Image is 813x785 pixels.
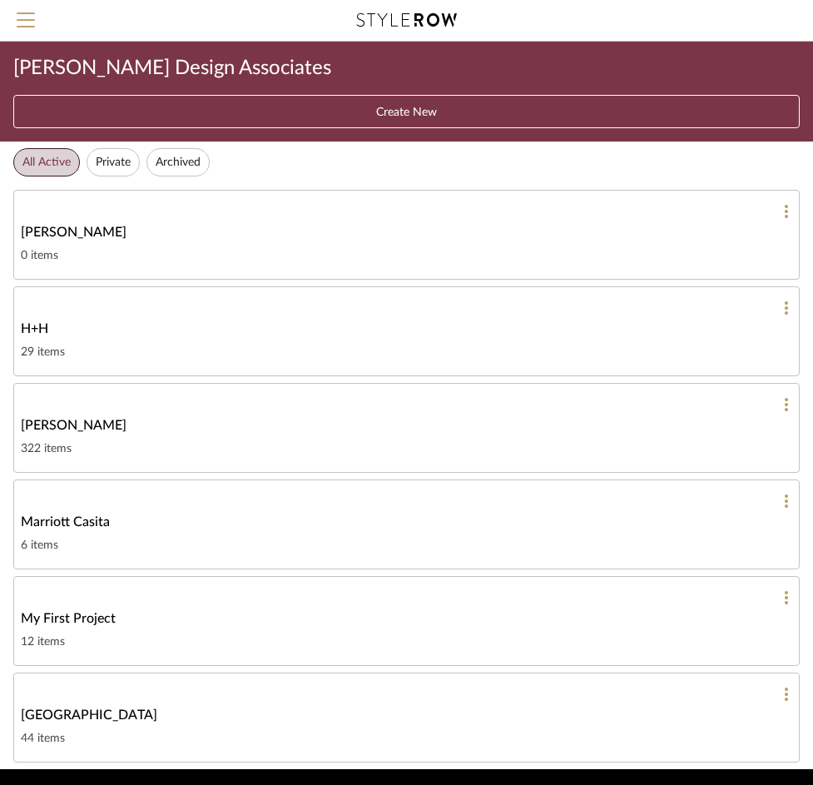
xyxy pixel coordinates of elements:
[13,576,800,666] a: My First Project12 items
[13,148,80,176] button: All Active
[21,319,48,339] span: H+H
[13,55,800,82] div: [PERSON_NAME] Design Associates
[21,415,126,435] span: [PERSON_NAME]
[13,673,800,763] a: [GEOGRAPHIC_DATA]44 items
[21,728,792,748] div: 44 items
[21,705,157,725] span: [GEOGRAPHIC_DATA]
[87,148,140,176] button: Private
[21,342,792,362] div: 29 items
[21,535,792,555] div: 6 items
[21,222,126,242] span: [PERSON_NAME]
[13,190,800,280] a: [PERSON_NAME]0 items
[13,286,800,376] a: H+H29 items
[13,479,800,569] a: Marriott Casita6 items
[21,439,792,459] div: 322 items
[21,609,116,628] span: My First Project
[21,632,792,652] div: 12 items
[21,512,110,532] span: Marriott Casita
[13,383,800,473] a: [PERSON_NAME]322 items
[21,246,792,266] div: 0 items
[146,148,210,176] button: Archived
[13,95,800,128] button: Create New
